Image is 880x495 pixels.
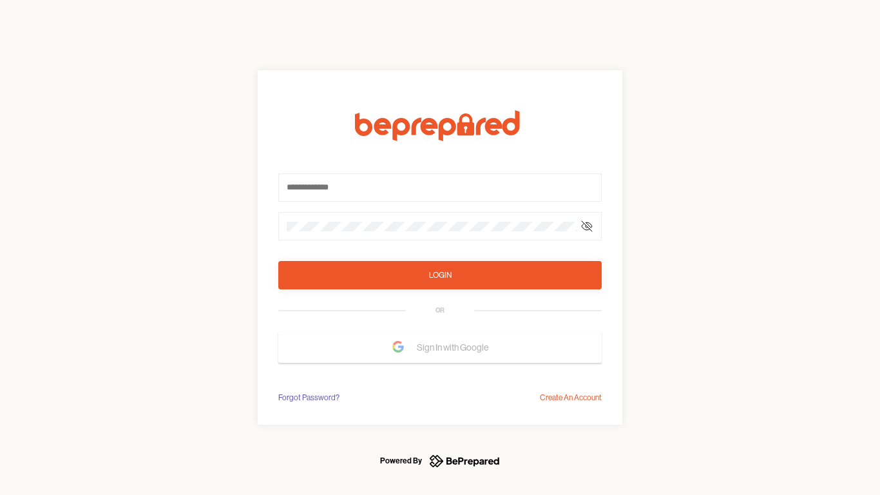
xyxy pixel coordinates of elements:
div: Powered By [380,453,422,469]
div: Forgot Password? [278,391,340,404]
div: Create An Account [540,391,602,404]
span: Sign In with Google [417,336,495,359]
button: Sign In with Google [278,332,602,363]
div: Login [429,269,452,282]
div: OR [435,306,445,316]
button: Login [278,261,602,289]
